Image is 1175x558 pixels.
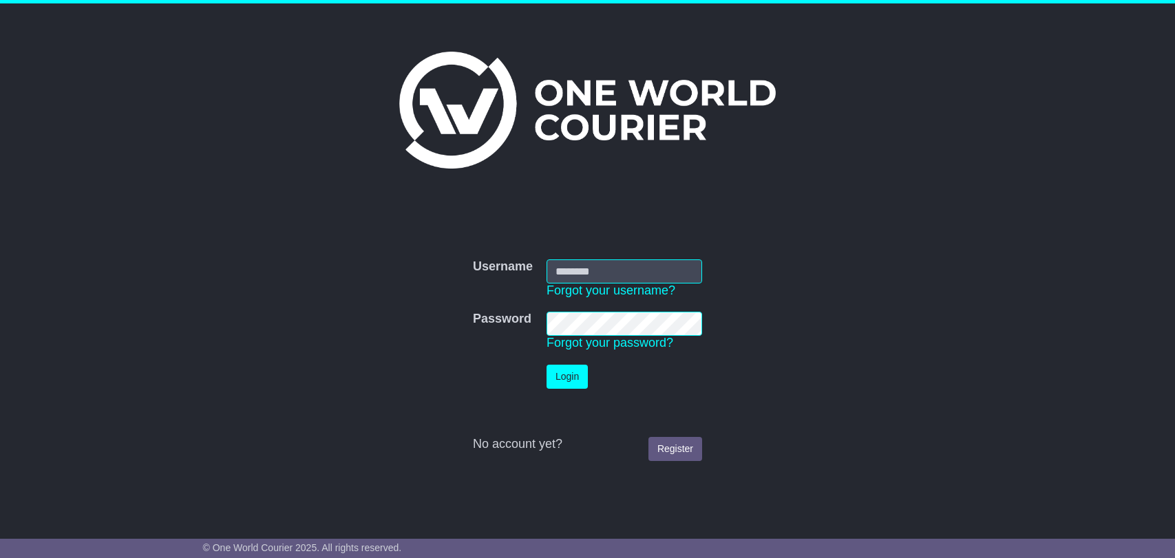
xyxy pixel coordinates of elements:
[473,437,702,452] div: No account yet?
[648,437,702,461] a: Register
[473,259,533,275] label: Username
[399,52,775,169] img: One World
[547,283,675,297] a: Forgot your username?
[547,365,588,389] button: Login
[547,336,673,350] a: Forgot your password?
[203,542,402,553] span: © One World Courier 2025. All rights reserved.
[473,312,531,327] label: Password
